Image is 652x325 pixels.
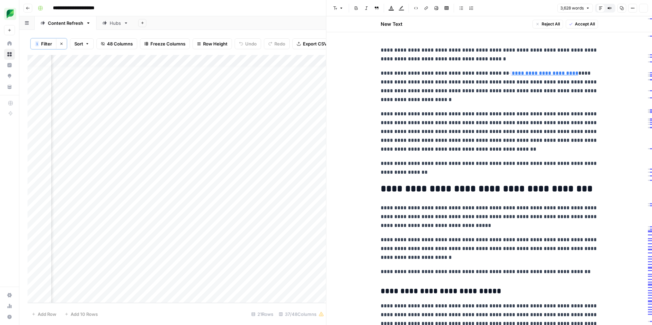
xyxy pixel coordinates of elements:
span: Freeze Columns [150,40,185,47]
button: 48 Columns [96,38,137,49]
div: 37/48 Columns [276,309,327,320]
a: Opportunities [4,71,15,81]
span: Filter [41,40,52,47]
div: Hubs [110,20,121,26]
a: Content Refresh [35,16,96,30]
span: 48 Columns [107,40,133,47]
button: Help + Support [4,311,15,322]
span: Sort [74,40,83,47]
a: Home [4,38,15,49]
a: Usage [4,301,15,311]
button: Row Height [193,38,232,49]
span: Row Height [203,40,228,47]
a: Browse [4,49,15,60]
div: Content Refresh [48,20,83,26]
button: Redo [264,38,290,49]
span: 3,628 words [560,5,584,11]
span: Reject All [542,21,560,27]
button: Accept All [566,20,598,28]
img: SproutSocial Logo [4,8,16,20]
span: Add Row [38,311,56,318]
h2: New Text [381,21,402,27]
span: 1 [36,41,38,46]
button: 1Filter [31,38,56,49]
a: Hubs [96,16,134,30]
span: Undo [245,40,257,47]
a: Insights [4,60,15,71]
span: Export CSV [303,40,327,47]
button: 3,628 words [557,4,593,13]
button: Workspace: SproutSocial [4,5,15,22]
button: Export CSV [292,38,331,49]
button: Sort [70,38,94,49]
div: 21 Rows [249,309,276,320]
button: Reject All [532,20,563,28]
button: Freeze Columns [140,38,190,49]
span: Redo [274,40,285,47]
button: Add Row [28,309,60,320]
div: 1 [35,41,39,46]
a: Your Data [4,81,15,92]
span: Accept All [575,21,595,27]
a: Settings [4,290,15,301]
span: Add 10 Rows [71,311,98,318]
button: Undo [235,38,261,49]
button: Add 10 Rows [60,309,102,320]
